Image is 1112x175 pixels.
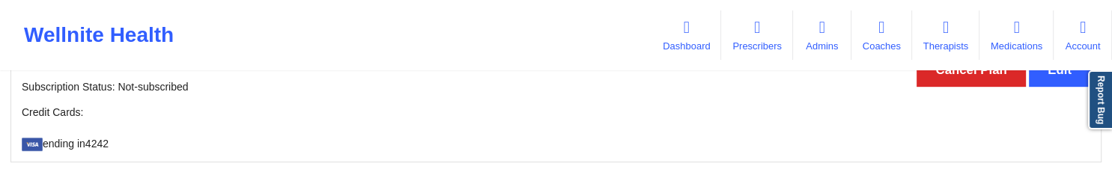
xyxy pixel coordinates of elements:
a: Medications [979,10,1054,60]
a: Therapists [912,10,979,60]
a: Dashboard [651,10,721,60]
a: Account [1054,10,1112,60]
p: ending in 4242 [22,130,1090,151]
a: Report Bug [1088,70,1112,129]
a: Admins [793,10,851,60]
p: Credit Cards: [22,105,1090,120]
a: Coaches [851,10,912,60]
p: Subscription Status: Not-subscribed [22,79,1090,94]
a: Prescribers [721,10,792,60]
